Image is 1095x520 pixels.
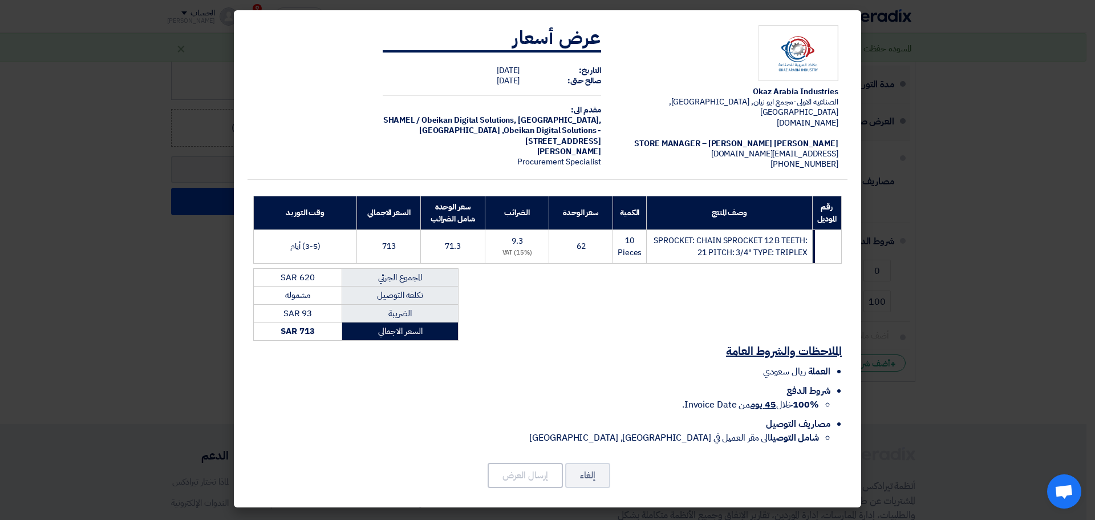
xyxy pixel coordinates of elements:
span: 713 [382,240,396,252]
th: السعر الاجمالي [357,196,421,229]
strong: التاريخ: [579,65,601,76]
th: الكمية [613,196,646,229]
td: المجموع الجزئي [342,268,459,287]
span: 10 Pieces [618,235,642,259]
li: الى مقر العميل في [GEOGRAPHIC_DATA], [GEOGRAPHIC_DATA] [253,431,819,445]
span: SHAMEL / Obeikan Digital Solutions, [383,114,517,126]
span: [GEOGRAPHIC_DATA], [GEOGRAPHIC_DATA] ,Obeikan Digital Solutions - [STREET_ADDRESS] [419,114,601,147]
th: وقت التوريد [254,196,357,229]
div: (15%) VAT [490,248,544,258]
span: شروط الدفع [786,384,830,398]
span: مصاريف التوصيل [766,417,830,431]
th: رقم الموديل [812,196,841,229]
img: Company Logo [759,25,838,82]
strong: SAR 713 [281,325,314,337]
span: الصناعيه الاولى-مجمع ابو نيان, [GEOGRAPHIC_DATA], [GEOGRAPHIC_DATA] [669,96,838,118]
strong: مقدم الى: [571,104,601,116]
td: السعر الاجمالي [342,323,459,341]
strong: 100% [793,398,819,412]
u: 45 يوم [751,398,776,412]
span: خلال من Invoice Date. [682,398,819,412]
th: سعر الوحدة شامل الضرائب [421,196,485,229]
span: [DATE] [497,75,520,87]
th: الضرائب [485,196,549,229]
th: سعر الوحدة [549,196,613,229]
span: SPROCKET: CHAIN SPROCKET 12 B TEETH: 21 PITCH: 3/4" TYPE: TRIPLEX [654,235,807,259]
div: دردشة مفتوحة [1047,474,1081,509]
th: وصف المنتج [647,196,812,229]
strong: شامل التوصيل [770,431,819,445]
span: [PERSON_NAME] [537,146,602,158]
span: [PHONE_NUMBER] [770,158,838,170]
td: الضريبة [342,304,459,323]
span: Procurement Specialist [517,156,601,168]
u: الملاحظات والشروط العامة [726,342,842,360]
td: SAR 620 [254,268,342,287]
span: [DOMAIN_NAME] [777,117,838,129]
span: العملة [808,365,830,378]
div: [PERSON_NAME] [PERSON_NAME] – STORE MANAGER [619,139,838,149]
button: إرسال العرض [488,463,563,488]
span: SAR 93 [283,307,312,320]
span: [EMAIL_ADDRESS][DOMAIN_NAME] [711,148,838,160]
span: 9.3 [512,235,523,247]
td: تكلفه التوصيل [342,287,459,305]
span: (3-5) أيام [290,240,321,252]
strong: صالح حتى: [567,75,601,87]
span: 62 [577,240,586,252]
span: ريال سعودي [763,365,806,378]
span: 71.3 [445,240,461,252]
div: Okaz Arabia Industries [619,87,838,97]
span: مشموله [285,289,310,301]
button: إلغاء [565,463,610,488]
strong: عرض أسعار [513,24,601,51]
span: [DATE] [497,65,520,76]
